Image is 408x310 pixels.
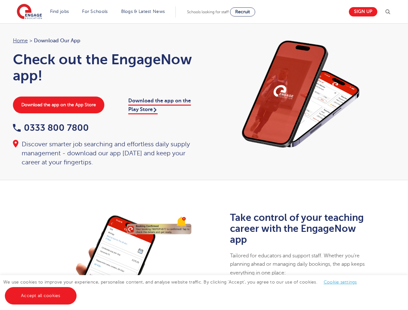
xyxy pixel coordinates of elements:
img: Engage Education [17,4,42,20]
h1: Check out the EngageNow app! [13,51,198,84]
span: We use cookies to improve your experience, personalise content, and analyse website traffic. By c... [3,280,363,298]
a: Download the app on the Play Store [128,98,191,114]
div: Discover smarter job searching and effortless daily supply management - download our app [DATE] a... [13,140,198,167]
span: Tailored for educators and support staff. Whether you’re planning ahead or managing daily booking... [230,253,365,276]
span: Recruit [235,9,250,14]
span: Schools looking for staff [187,10,229,14]
nav: breadcrumb [13,36,198,45]
a: Cookie settings [324,280,357,284]
a: For Schools [82,9,108,14]
a: Home [13,38,28,44]
a: Download the app on the App Store [13,97,104,113]
span: > [29,38,32,44]
a: Sign up [349,7,377,16]
a: Find jobs [50,9,69,14]
a: 0333 800 7800 [13,123,89,133]
a: Recruit [230,7,255,16]
b: Take control of your teaching career with the EngageNow app [230,212,364,245]
a: Blogs & Latest News [121,9,165,14]
a: Accept all cookies [5,287,77,305]
span: Download our app [34,36,80,45]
